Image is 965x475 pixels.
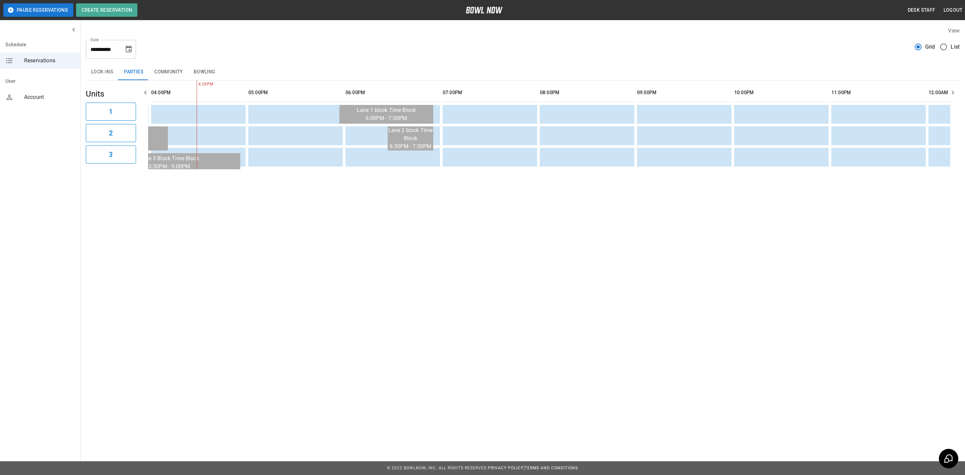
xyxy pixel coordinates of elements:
[149,64,188,80] button: Community
[941,4,965,16] button: Logout
[488,466,523,470] a: Privacy Policy
[76,3,137,17] button: Create Reservation
[86,64,960,80] div: inventory tabs
[24,93,75,101] span: Account
[948,27,960,34] label: View
[925,43,935,51] span: Grid
[905,4,938,16] button: Desk Staff
[525,466,578,470] a: Terms and Conditions
[387,466,488,470] span: © 2022 BowlNow, Inc. All Rights Reserved.
[951,43,960,51] span: List
[188,64,221,80] button: Bowling
[466,7,503,13] img: logo
[86,124,136,142] button: 2
[86,64,119,80] button: Lock-ins
[24,57,75,65] span: Reservations
[122,43,135,56] button: Choose date, selected date is Aug 23, 2025
[3,3,73,17] button: Pause Reservations
[109,128,113,138] h6: 2
[86,145,136,164] button: 3
[109,149,113,160] h6: 3
[86,103,136,121] button: 1
[109,106,113,117] h6: 1
[119,64,149,80] button: Parties
[86,88,136,99] h5: Units
[197,81,198,88] span: 4:29PM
